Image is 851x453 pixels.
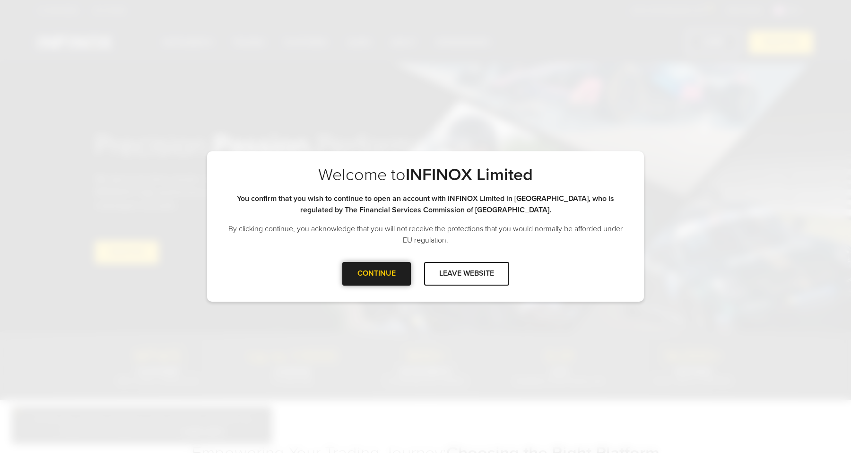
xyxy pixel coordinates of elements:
div: LEAVE WEBSITE [424,262,509,285]
div: CONTINUE [342,262,411,285]
strong: INFINOX Limited [406,165,533,185]
strong: You confirm that you wish to continue to open an account with INFINOX Limited in [GEOGRAPHIC_DATA... [237,194,614,215]
p: Welcome to [226,165,625,185]
p: By clicking continue, you acknowledge that you will not receive the protections that you would no... [226,223,625,246]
